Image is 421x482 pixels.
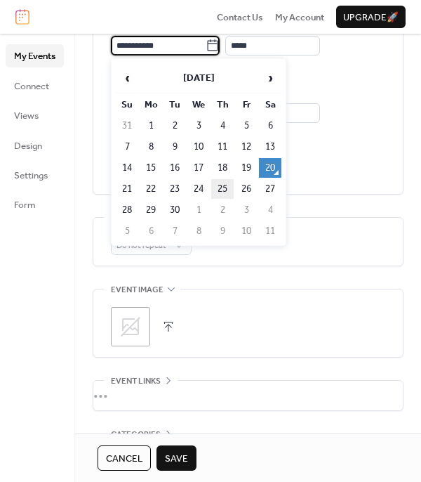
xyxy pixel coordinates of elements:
[14,49,55,63] span: My Events
[163,200,186,220] td: 30
[6,134,64,157] a: Design
[217,10,263,24] a: Contact Us
[259,116,281,136] td: 6
[235,95,258,115] th: Fr
[187,116,210,136] td: 3
[343,11,399,25] span: Upgrade 🚀
[140,221,162,241] td: 6
[111,428,161,442] span: Categories
[156,445,196,471] button: Save
[111,307,150,346] div: ;
[163,221,186,241] td: 7
[235,116,258,136] td: 5
[211,158,234,178] td: 18
[235,200,258,220] td: 3
[116,179,138,199] td: 21
[211,95,234,115] th: Th
[14,79,49,93] span: Connect
[163,116,186,136] td: 2
[14,198,36,212] span: Form
[116,116,138,136] td: 31
[235,221,258,241] td: 10
[336,6,406,28] button: Upgrade🚀
[211,137,234,157] td: 11
[259,137,281,157] td: 13
[14,139,42,153] span: Design
[6,193,64,216] a: Form
[140,95,162,115] th: Mo
[140,158,162,178] td: 15
[116,137,138,157] td: 7
[98,445,151,471] button: Cancel
[106,452,142,466] span: Cancel
[235,179,258,199] td: 26
[235,158,258,178] td: 19
[211,179,234,199] td: 25
[163,95,186,115] th: Tu
[187,200,210,220] td: 1
[211,221,234,241] td: 9
[116,221,138,241] td: 5
[6,104,64,126] a: Views
[187,158,210,178] td: 17
[111,283,163,297] span: Event image
[140,200,162,220] td: 29
[259,158,281,178] td: 20
[187,221,210,241] td: 8
[275,10,324,24] a: My Account
[259,221,281,241] td: 11
[260,64,281,92] span: ›
[163,137,186,157] td: 9
[111,374,161,389] span: Event links
[163,179,186,199] td: 23
[275,11,324,25] span: My Account
[163,158,186,178] td: 16
[259,179,281,199] td: 27
[116,64,138,92] span: ‹
[140,179,162,199] td: 22
[15,9,29,25] img: logo
[259,200,281,220] td: 4
[6,74,64,97] a: Connect
[187,179,210,199] td: 24
[140,116,162,136] td: 1
[116,158,138,178] td: 14
[211,116,234,136] td: 4
[93,381,403,410] div: •••
[14,109,39,123] span: Views
[116,95,138,115] th: Su
[259,95,281,115] th: Sa
[187,95,210,115] th: We
[235,137,258,157] td: 12
[6,44,64,67] a: My Events
[165,452,188,466] span: Save
[6,164,64,186] a: Settings
[217,11,263,25] span: Contact Us
[140,137,162,157] td: 8
[14,169,48,183] span: Settings
[211,200,234,220] td: 2
[140,63,258,93] th: [DATE]
[187,137,210,157] td: 10
[116,200,138,220] td: 28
